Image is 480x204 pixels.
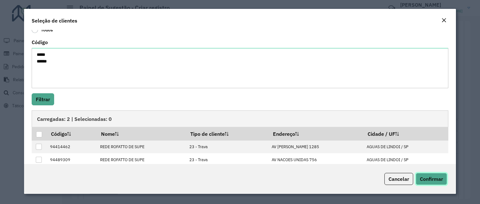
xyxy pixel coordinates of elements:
button: Cancelar [384,173,413,185]
td: 23 - Trava [186,153,268,166]
td: REDE ROFATTO DE SUPE [97,153,186,166]
th: Código [47,127,97,140]
td: AGUAS DE LINDOI / SP [363,141,448,154]
th: Nome [97,127,186,140]
em: Fechar [441,18,446,23]
td: 94489309 [47,153,97,166]
td: REDE ROFATTO DE SUPE [97,141,186,154]
td: AV [PERSON_NAME] 1285 [268,141,363,154]
h4: Seleção de clientes [32,17,77,24]
td: AV NACOES UNIDAS 756 [268,153,363,166]
label: Código [32,38,48,46]
th: Cidade / UF [363,127,448,140]
button: Confirmar [416,173,447,185]
span: Cancelar [388,176,409,182]
div: Carregadas: 2 | Selecionadas: 0 [32,110,448,127]
td: 94414462 [47,141,97,154]
button: Filtrar [32,93,54,105]
span: Confirmar [420,176,443,182]
label: Todos [32,27,53,33]
button: Close [439,16,448,25]
td: 23 - Trava [186,141,268,154]
td: AGUAS DE LINDOI / SP [363,153,448,166]
th: Endereço [268,127,363,140]
th: Tipo de cliente [186,127,268,140]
